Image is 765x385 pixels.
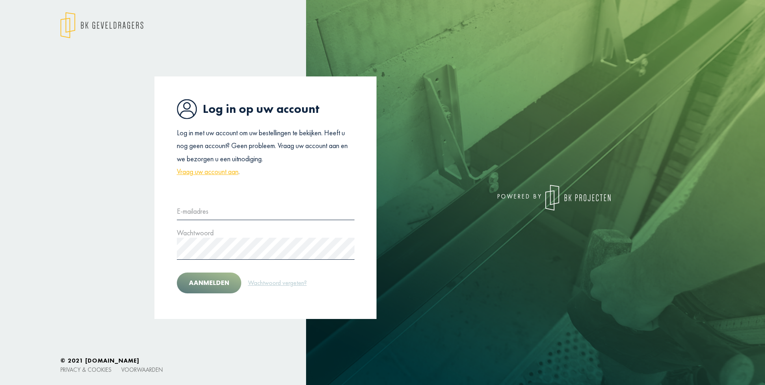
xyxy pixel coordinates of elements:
[60,366,112,373] a: Privacy & cookies
[177,227,214,239] label: Wachtwoord
[177,99,354,119] h1: Log in op uw account
[60,357,705,364] h6: © 2021 [DOMAIN_NAME]
[177,165,238,178] a: Vraag uw account aan
[177,99,197,119] img: icon
[177,273,241,293] button: Aanmelden
[248,278,307,288] a: Wachtwoord vergeten?
[121,366,163,373] a: Voorwaarden
[60,12,143,38] img: logo
[389,185,611,211] div: powered by
[177,126,354,178] p: Log in met uw account om uw bestellingen te bekijken. Heeft u nog geen account? Geen probleem. Vr...
[545,185,611,211] img: logo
